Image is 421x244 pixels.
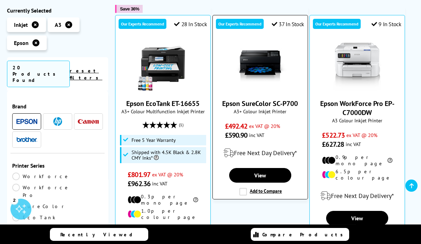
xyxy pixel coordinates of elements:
img: Epson EcoTank ET-16655 [137,40,189,92]
a: Epson EcoTank ET-16655 [137,86,189,93]
span: ex VAT @ 20% [346,132,377,138]
span: Inkjet [14,21,28,28]
div: Our Experts Recommend [313,19,361,29]
div: 28 In Stock [174,21,207,28]
a: View [326,211,388,226]
a: Workforce Pro [12,184,70,199]
div: Our Experts Recommend [119,19,166,29]
div: modal_delivery [216,143,304,163]
a: Compare Products [251,228,349,241]
span: ex VAT @ 20% [152,171,183,178]
img: Epson WorkForce Pro EP-C7000DW [331,40,383,92]
a: reset filters [70,68,102,81]
a: EcoTank [12,214,58,221]
span: £627.28 [322,140,344,149]
span: Printer Series [12,162,103,169]
img: HP [53,117,62,126]
span: £962.36 [128,179,150,188]
label: Add to Compare [239,188,282,196]
span: 20 Products Found [7,61,70,87]
a: Epson WorkForce Pro EP-C7000DW [320,99,394,117]
span: A3 [55,21,61,28]
span: Save 36% [120,6,139,12]
li: 0.9p per mono page [322,154,392,167]
li: 1.0p per colour page [128,208,198,220]
span: inc VAT [346,141,361,147]
span: Recently Viewed [60,231,140,238]
a: Epson [16,117,37,126]
img: Brother [16,137,37,142]
span: inc VAT [249,132,264,138]
div: 2 [10,196,18,204]
span: £492.42 [225,122,248,131]
div: 37 In Stock [272,21,304,28]
li: 0.3p per mono page [128,193,198,206]
a: Recently Viewed [50,228,148,241]
span: £590.90 [225,131,248,140]
a: Epson SureColor SC-P700 [234,86,286,93]
a: HP [47,117,68,126]
div: modal_delivery [313,186,401,206]
span: £801.97 [128,170,150,179]
span: Free 5 Year Warranty [131,137,176,143]
span: A3+ Colour Multifunction Inkjet Printer [119,108,207,115]
span: £522.73 [322,131,345,140]
a: View [229,168,291,183]
a: Epson EcoTank ET-16655 [126,99,200,108]
a: Brother [16,135,37,144]
a: Canon [78,117,99,126]
li: 6.5p per colour page [322,168,392,181]
span: Compare Products [262,231,347,238]
div: 9 In Stock [371,21,401,28]
span: A3+ Colour Inkjet Printer [216,108,304,115]
div: Our Experts Recommend [216,19,264,29]
span: Epson [14,39,29,46]
span: Brand [12,103,103,110]
img: Epson [16,119,37,124]
img: Canon [78,119,99,124]
a: Epson WorkForce Pro EP-C7000DW [331,86,383,93]
img: Epson SureColor SC-P700 [234,40,286,92]
a: Epson SureColor SC-P700 [222,99,298,108]
span: (1) [179,118,183,131]
div: Currently Selected [7,7,108,14]
span: Shipped with 4.5K Black & 2.8K CMY Inks* [131,150,204,161]
button: Save 36% [115,5,143,13]
span: ex VAT @ 20% [249,123,280,129]
a: Workforce [12,173,70,180]
span: A3 Colour Inkjet Printer [313,117,401,124]
span: inc VAT [152,180,167,187]
a: SureColor [12,203,67,210]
